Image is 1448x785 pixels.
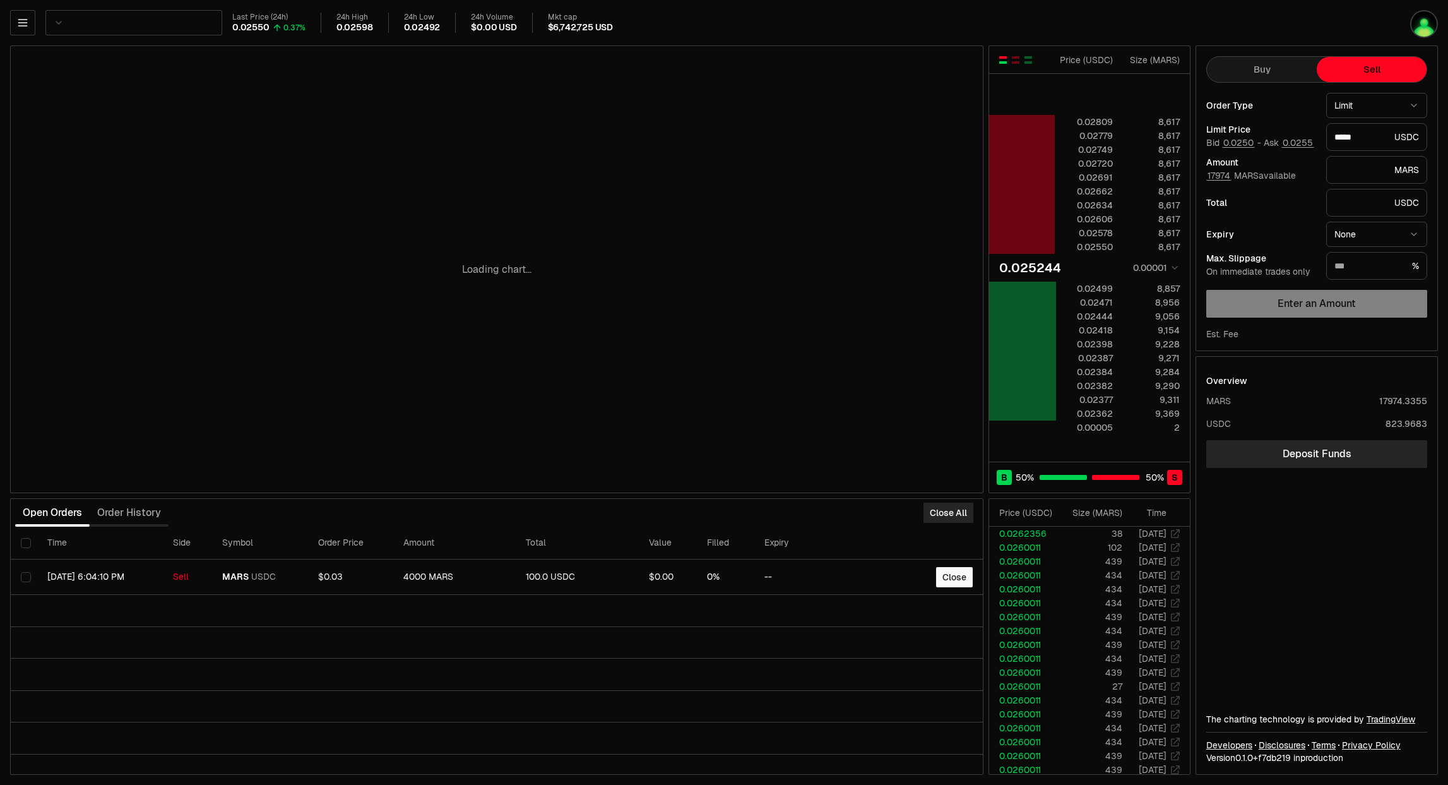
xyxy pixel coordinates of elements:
[989,693,1058,707] td: 0.0260011
[1068,506,1122,519] div: Size ( MARS )
[1058,610,1123,624] td: 439
[1206,417,1231,430] div: USDC
[1058,652,1123,666] td: 434
[1139,764,1166,776] time: [DATE]
[1016,471,1034,484] span: 50 %
[1222,138,1255,148] button: 0.0250
[1139,597,1166,609] time: [DATE]
[989,638,1058,652] td: 0.0260011
[999,506,1057,519] div: Price ( USDC )
[1124,129,1180,142] div: 8,617
[1057,407,1113,420] div: 0.02362
[1124,338,1180,351] div: 9,228
[1139,695,1166,706] time: [DATE]
[1124,241,1180,253] div: 8,617
[1058,680,1123,693] td: 27
[404,22,441,33] div: 0.02492
[989,582,1058,596] td: 0.0260011
[1259,739,1305,752] a: Disclosures
[516,527,639,560] th: Total
[697,527,754,560] th: Filled
[1139,528,1166,539] time: [DATE]
[1326,252,1427,280] div: %
[1058,707,1123,721] td: 439
[21,538,31,548] button: Select all
[989,652,1058,666] td: 0.0260011
[1057,366,1113,378] div: 0.02384
[1139,681,1166,692] time: [DATE]
[1057,380,1113,392] div: 0.02382
[1326,123,1427,151] div: USDC
[1206,158,1316,167] div: Amount
[1057,338,1113,351] div: 0.02398
[989,721,1058,735] td: 0.0260011
[989,610,1058,624] td: 0.0260011
[989,568,1058,582] td: 0.0260011
[1206,171,1231,181] button: 17974
[471,13,516,22] div: 24h Volume
[1139,570,1166,581] time: [DATE]
[462,262,531,277] p: Loading chart...
[1057,227,1113,239] div: 0.02578
[1057,310,1113,323] div: 0.02444
[1206,713,1427,726] div: The charting technology is provided by
[393,527,516,560] th: Amount
[1379,395,1427,407] div: 17974.3355
[1057,296,1113,309] div: 0.02471
[989,763,1058,777] td: 0.0260011
[1133,506,1166,519] div: Time
[1326,222,1427,247] button: None
[989,554,1058,568] td: 0.0260011
[1124,366,1180,378] div: 9,284
[1057,116,1113,128] div: 0.02809
[1124,157,1180,170] div: 8,617
[526,572,629,583] div: 100.0 USDC
[649,572,687,583] div: $0.00
[1058,582,1123,596] td: 434
[1206,230,1316,239] div: Expiry
[1058,638,1123,652] td: 439
[1057,199,1113,212] div: 0.02634
[989,666,1058,680] td: 0.0260011
[1124,421,1180,434] div: 2
[1206,170,1296,181] span: MARS available
[1342,739,1401,752] a: Privacy Policy
[1206,375,1247,387] div: Overview
[37,527,163,560] th: Time
[1172,471,1178,484] span: S
[1206,125,1316,134] div: Limit Price
[1281,138,1314,148] button: 0.0255
[1139,667,1166,678] time: [DATE]
[989,624,1058,638] td: 0.0260011
[1057,352,1113,364] div: 0.02387
[1124,143,1180,156] div: 8,617
[1057,213,1113,225] div: 0.02606
[1058,568,1123,582] td: 434
[1139,750,1166,762] time: [DATE]
[754,560,865,595] td: --
[1124,185,1180,198] div: 8,617
[1124,227,1180,239] div: 8,617
[283,23,306,33] div: 0.37%
[1057,324,1113,337] div: 0.02418
[989,527,1058,541] td: 0.0262356
[308,527,393,560] th: Order Price
[403,572,506,583] div: 4000 MARS
[989,596,1058,610] td: 0.0260011
[989,707,1058,721] td: 0.0260011
[1411,11,1437,37] img: pump mars
[1139,556,1166,567] time: [DATE]
[251,572,276,583] span: USDC
[163,527,212,560] th: Side
[1124,282,1180,295] div: 8,857
[1011,55,1021,65] button: Show Sell Orders Only
[754,527,865,560] th: Expiry
[336,13,373,22] div: 24h High
[1317,57,1427,82] button: Sell
[1058,721,1123,735] td: 434
[1058,666,1123,680] td: 439
[1058,763,1123,777] td: 439
[212,527,308,560] th: Symbol
[1057,241,1113,253] div: 0.02550
[1058,541,1123,554] td: 102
